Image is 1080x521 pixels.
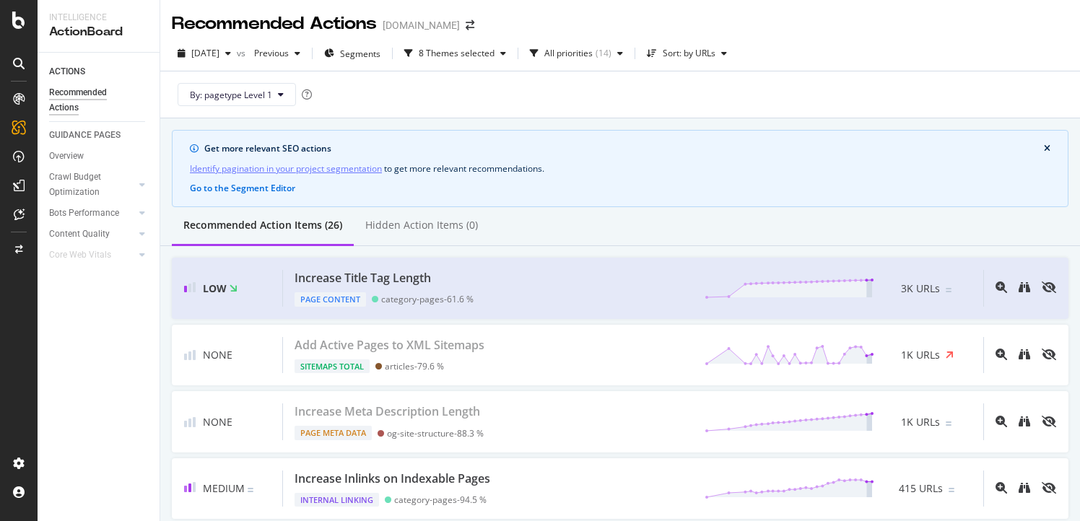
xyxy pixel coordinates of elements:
[49,170,135,200] a: Crawl Budget Optimization
[1042,349,1056,360] div: eye-slash
[1019,281,1030,293] div: binoculars
[544,49,593,58] div: All priorities
[295,426,372,440] div: Page Meta Data
[172,130,1068,207] div: info banner
[901,348,940,362] span: 1K URLs
[190,89,272,101] span: By: pagetype Level 1
[1019,416,1030,429] a: binoculars
[946,421,951,426] img: Equal
[1031,472,1066,507] iframe: Intercom live chat
[641,42,733,65] button: Sort: by URLs
[381,294,474,305] div: category-pages - 61.6 %
[1042,416,1056,427] div: eye-slash
[996,281,1007,293] div: magnifying-glass-plus
[204,142,1044,155] div: Get more relevant SEO actions
[1019,416,1030,427] div: binoculars
[248,488,253,492] img: Equal
[1019,349,1030,360] div: binoculars
[399,42,512,65] button: 8 Themes selected
[172,12,377,36] div: Recommended Actions
[191,47,219,59] span: 2025 Aug. 24th
[901,281,940,296] span: 3K URLs
[49,248,111,263] div: Core Web Vitals
[49,248,135,263] a: Core Web Vitals
[248,42,306,65] button: Previous
[365,218,478,232] div: Hidden Action Items (0)
[190,161,382,176] a: Identify pagination in your project segmentation
[901,415,940,429] span: 1K URLs
[49,227,135,242] a: Content Quality
[49,170,125,200] div: Crawl Budget Optimization
[295,337,484,354] div: Add Active Pages to XML Sitemaps
[49,128,121,143] div: GUIDANCE PAGES
[383,18,460,32] div: [DOMAIN_NAME]
[949,488,954,492] img: Equal
[1019,349,1030,362] a: binoculars
[387,428,484,439] div: og-site-structure - 88.3 %
[996,482,1007,494] div: magnifying-glass-plus
[190,182,295,195] button: Go to the Segment Editor
[49,64,85,79] div: ACTIONS
[524,42,629,65] button: All priorities(14)
[394,494,487,505] div: category-pages - 94.5 %
[248,47,289,59] span: Previous
[340,48,380,60] span: Segments
[596,49,611,58] div: ( 14 )
[295,359,370,374] div: Sitemaps Total
[172,42,237,65] button: [DATE]
[1019,282,1030,294] a: binoculars
[49,24,148,40] div: ActionBoard
[49,227,110,242] div: Content Quality
[1042,281,1056,293] div: eye-slash
[1040,139,1054,158] button: close banner
[295,292,366,307] div: Page Content
[49,149,149,164] a: Overview
[899,481,943,496] span: 415 URLs
[49,128,149,143] a: GUIDANCE PAGES
[996,416,1007,427] div: magnifying-glass-plus
[1019,482,1030,494] div: binoculars
[1019,483,1030,495] a: binoculars
[203,348,232,362] span: None
[663,49,715,58] div: Sort: by URLs
[49,206,135,221] a: Bots Performance
[237,47,248,59] span: vs
[295,270,431,286] div: Increase Title Tag Length
[203,415,232,429] span: None
[49,149,84,164] div: Overview
[295,493,379,507] div: Internal Linking
[203,481,245,495] span: Medium
[183,218,342,232] div: Recommended Action Items (26)
[49,64,149,79] a: ACTIONS
[203,281,227,295] span: Low
[49,206,119,221] div: Bots Performance
[49,85,149,115] a: Recommended Actions
[49,12,148,24] div: Intelligence
[946,288,951,292] img: Equal
[318,42,386,65] button: Segments
[295,470,490,487] div: Increase Inlinks on Indexable Pages
[295,403,480,420] div: Increase Meta Description Length
[178,83,296,106] button: By: pagetype Level 1
[385,361,444,372] div: articles - 79.6 %
[49,85,136,115] div: Recommended Actions
[190,161,1050,176] div: to get more relevant recommendations .
[419,49,495,58] div: 8 Themes selected
[466,20,474,30] div: arrow-right-arrow-left
[996,349,1007,360] div: magnifying-glass-plus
